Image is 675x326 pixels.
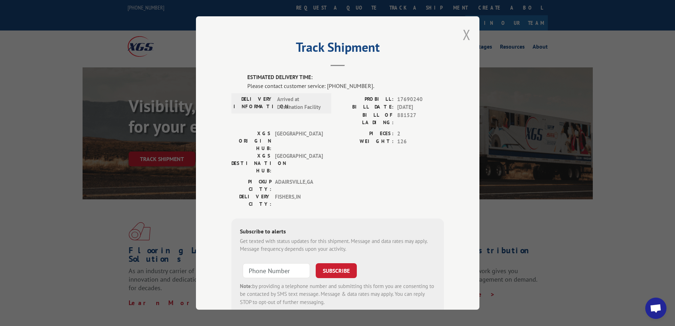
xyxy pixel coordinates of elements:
span: 881527 [397,111,444,126]
button: Close modal [463,25,471,44]
span: [GEOGRAPHIC_DATA] [275,130,323,152]
span: [DATE] [397,103,444,111]
button: SUBSCRIBE [316,263,357,278]
div: Please contact customer service: [PHONE_NUMBER]. [247,82,444,90]
input: Phone Number [243,263,310,278]
label: PIECES: [338,130,394,138]
span: Arrived at Destination Facility [277,95,325,111]
label: XGS ORIGIN HUB: [231,130,271,152]
label: XGS DESTINATION HUB: [231,152,271,175]
strong: Note: [240,283,252,289]
label: BILL OF LADING: [338,111,394,126]
span: 2 [397,130,444,138]
label: BILL DATE: [338,103,394,111]
label: DELIVERY CITY: [231,193,271,208]
div: Subscribe to alerts [240,227,435,237]
div: Open chat [645,298,666,319]
div: Get texted with status updates for this shipment. Message and data rates may apply. Message frequ... [240,237,435,253]
label: PICKUP CITY: [231,178,271,193]
label: ESTIMATED DELIVERY TIME: [247,73,444,82]
span: ADAIRSVILLE , GA [275,178,323,193]
div: by providing a telephone number and submitting this form you are consenting to be contacted by SM... [240,282,435,306]
span: FISHERS , IN [275,193,323,208]
label: PROBILL: [338,95,394,104]
label: WEIGHT: [338,138,394,146]
span: 17690240 [397,95,444,104]
span: [GEOGRAPHIC_DATA] [275,152,323,175]
label: DELIVERY INFORMATION: [234,95,274,111]
span: 126 [397,138,444,146]
h2: Track Shipment [231,42,444,56]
